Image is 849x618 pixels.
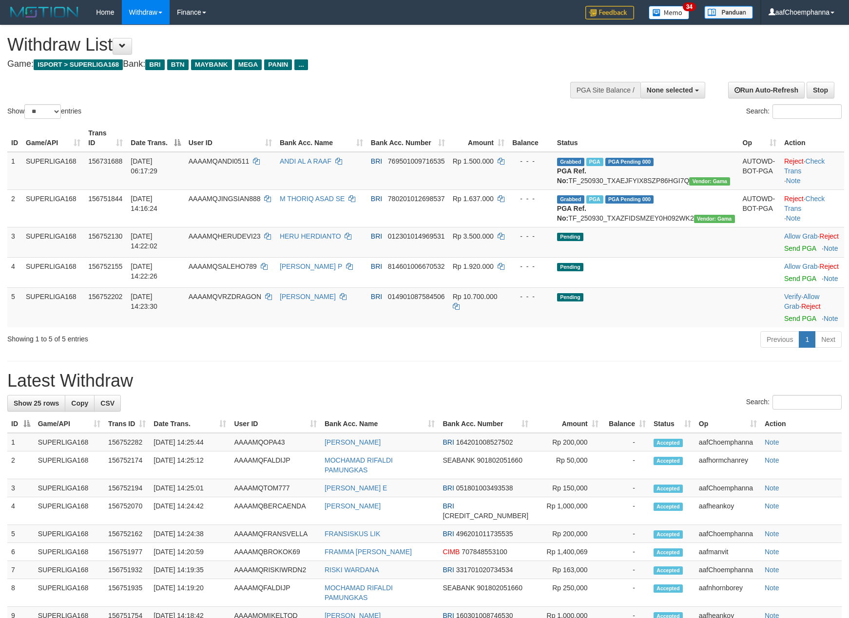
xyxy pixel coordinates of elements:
[780,124,844,152] th: Action
[230,433,321,451] td: AAAAMQOPA43
[131,293,157,310] span: [DATE] 14:23:30
[443,512,528,520] span: Copy 105601006681539 to clipboard
[784,293,801,300] a: Verify
[765,566,779,574] a: Note
[784,244,816,252] a: Send PGA
[784,232,819,240] span: ·
[150,543,230,561] td: [DATE] 14:20:59
[456,484,513,492] span: Copy 051801003493538 to clipboard
[512,156,549,166] div: - - -
[276,124,367,152] th: Bank Acc. Name: activate to sort column ascending
[34,561,104,579] td: SUPERLIGA168
[104,479,150,497] td: 156752194
[7,497,34,525] td: 4
[784,275,816,282] a: Send PGA
[7,5,81,19] img: MOTION_logo.png
[189,157,250,165] span: AAAAMQANDI0511
[7,433,34,451] td: 1
[7,124,22,152] th: ID
[654,485,683,493] span: Accepted
[532,433,602,451] td: Rp 200,000
[824,315,838,322] a: Note
[772,104,842,119] input: Search:
[88,262,122,270] span: 156752155
[22,257,84,287] td: SUPERLIGA168
[325,530,380,538] a: FRANSISKUS LIK
[22,287,84,327] td: SUPERLIGA168
[586,158,603,166] span: Marked by aafromsomean
[34,479,104,497] td: SUPERLIGA168
[780,189,844,227] td: · ·
[557,233,583,241] span: Pending
[512,231,549,241] div: - - -
[784,157,804,165] a: Reject
[746,104,842,119] label: Search:
[654,457,683,465] span: Accepted
[7,257,22,287] td: 4
[321,415,439,433] th: Bank Acc. Name: activate to sort column ascending
[780,257,844,287] td: ·
[824,275,838,282] a: Note
[453,262,494,270] span: Rp 1.920.000
[7,451,34,479] td: 2
[784,157,825,175] a: Check Trans
[532,415,602,433] th: Amount: activate to sort column ascending
[553,124,739,152] th: Status
[371,157,382,165] span: BRI
[453,157,494,165] span: Rp 1.500.000
[512,262,549,271] div: - - -
[388,293,445,300] span: Copy 014901087584506 to clipboard
[532,579,602,607] td: Rp 250,000
[654,503,683,511] span: Accepted
[449,124,508,152] th: Amount: activate to sort column ascending
[739,152,780,190] td: AUTOWD-BOT-PGA
[704,6,753,19] img: panduan.png
[512,194,549,204] div: - - -
[532,479,602,497] td: Rp 150,000
[34,579,104,607] td: SUPERLIGA168
[325,584,393,601] a: MOCHAMAD RIFALDI PAMUNGKAS
[185,124,276,152] th: User ID: activate to sort column ascending
[695,433,761,451] td: aafChoemphanna
[602,525,650,543] td: -
[585,6,634,19] img: Feedback.jpg
[230,543,321,561] td: AAAAMQBROKOK69
[602,451,650,479] td: -
[605,195,654,204] span: PGA Pending
[439,415,532,433] th: Bank Acc. Number: activate to sort column ascending
[388,262,445,270] span: Copy 814601006670532 to clipboard
[456,530,513,538] span: Copy 496201011735535 to clipboard
[7,189,22,227] td: 2
[191,59,232,70] span: MAYBANK
[557,195,584,204] span: Grabbed
[189,293,261,300] span: AAAAMQVRZDRAGON
[388,195,445,203] span: Copy 780201012698537 to clipboard
[443,530,454,538] span: BRI
[654,548,683,557] span: Accepted
[649,6,690,19] img: Button%20Memo.svg
[7,59,556,69] h4: Game: Bank:
[88,232,122,240] span: 156752130
[371,262,382,270] span: BRI
[388,232,445,240] span: Copy 012301014969531 to clipboard
[586,195,603,204] span: Marked by aafheankoy
[784,232,817,240] a: Allow Grab
[650,415,695,433] th: Status: activate to sort column ascending
[694,215,735,223] span: Vendor URL: https://trx31.1velocity.biz
[456,566,513,574] span: Copy 331701020734534 to clipboard
[570,82,640,98] div: PGA Site Balance /
[695,525,761,543] td: aafChoemphanna
[34,543,104,561] td: SUPERLIGA168
[532,451,602,479] td: Rp 50,000
[189,195,261,203] span: AAAAMQJINGSIAN888
[695,497,761,525] td: aafheankoy
[765,438,779,446] a: Note
[325,484,387,492] a: [PERSON_NAME] E
[7,152,22,190] td: 1
[746,395,842,410] label: Search:
[462,548,507,556] span: Copy 707848553100 to clipboard
[325,456,393,474] a: MOCHAMAD RIFALDI PAMUNGKAS
[654,584,683,593] span: Accepted
[532,561,602,579] td: Rp 163,000
[34,525,104,543] td: SUPERLIGA168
